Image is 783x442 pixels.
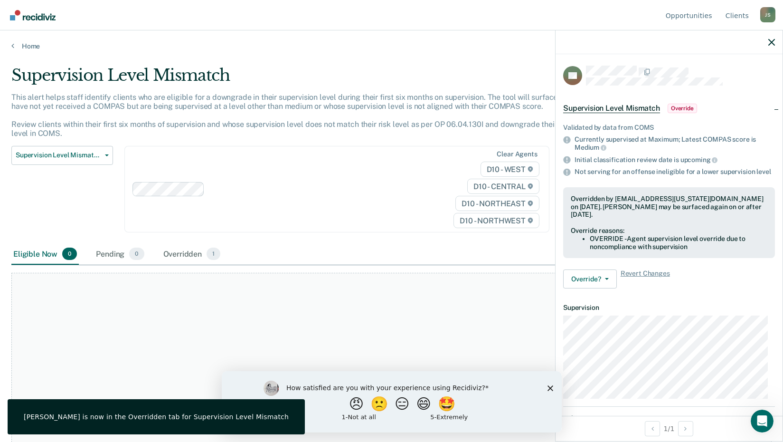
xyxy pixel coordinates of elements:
button: Override? [563,269,617,288]
div: Supervision Level MismatchOverride [556,93,783,124]
span: Revert Changes [621,269,670,288]
div: J S [760,7,775,22]
button: Previous Opportunity [645,421,660,436]
iframe: Survey by Kim from Recidiviz [222,371,562,432]
span: 0 [129,248,144,260]
p: This alert helps staff identify clients who are eligible for a downgrade in their supervision lev... [11,93,598,138]
span: Supervision Level Mismatch [563,104,660,113]
div: Pending [94,244,146,265]
dt: Milestones [563,414,775,423]
div: Overridden by [EMAIL_ADDRESS][US_STATE][DOMAIN_NAME] on [DATE]. [PERSON_NAME] may be surfaced aga... [571,195,767,219]
a: Home [11,42,772,50]
div: Currently supervised at Maximum; Latest COMPAS score is [575,135,775,152]
div: Overridden [161,244,223,265]
div: Override reasons: [571,227,767,235]
dt: Supervision [563,304,775,312]
span: D10 - CENTRAL [467,179,539,194]
div: [PERSON_NAME] is now in the Overridden tab for Supervision Level Mismatch [24,413,289,421]
span: Supervision Level Mismatch [16,151,101,159]
div: Eligible Now [11,244,79,265]
iframe: Intercom live chat [751,410,774,432]
span: D10 - NORTHEAST [455,196,539,211]
li: OVERRIDE - Agent supervision level override due to noncompliance with supervision [590,235,767,251]
span: D10 - WEST [481,162,539,177]
div: Clear agents [497,150,537,158]
span: 1 [207,248,220,260]
span: 0 [62,248,77,260]
img: Recidiviz [10,10,56,20]
button: Next Opportunity [678,421,693,436]
span: D10 - NORTHWEST [453,213,539,228]
div: Supervision Level Mismatch [11,66,599,93]
span: Override [668,104,697,113]
button: Profile dropdown button [760,7,775,22]
span: upcoming [680,156,718,163]
div: 1 / 1 [556,416,783,441]
span: Medium [575,144,606,151]
div: Not serving for an offense ineligible for a lower supervision [575,168,775,176]
div: Initial classification review date is [575,155,775,164]
div: Validated by data from COMS [563,124,775,132]
span: level [756,168,771,175]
